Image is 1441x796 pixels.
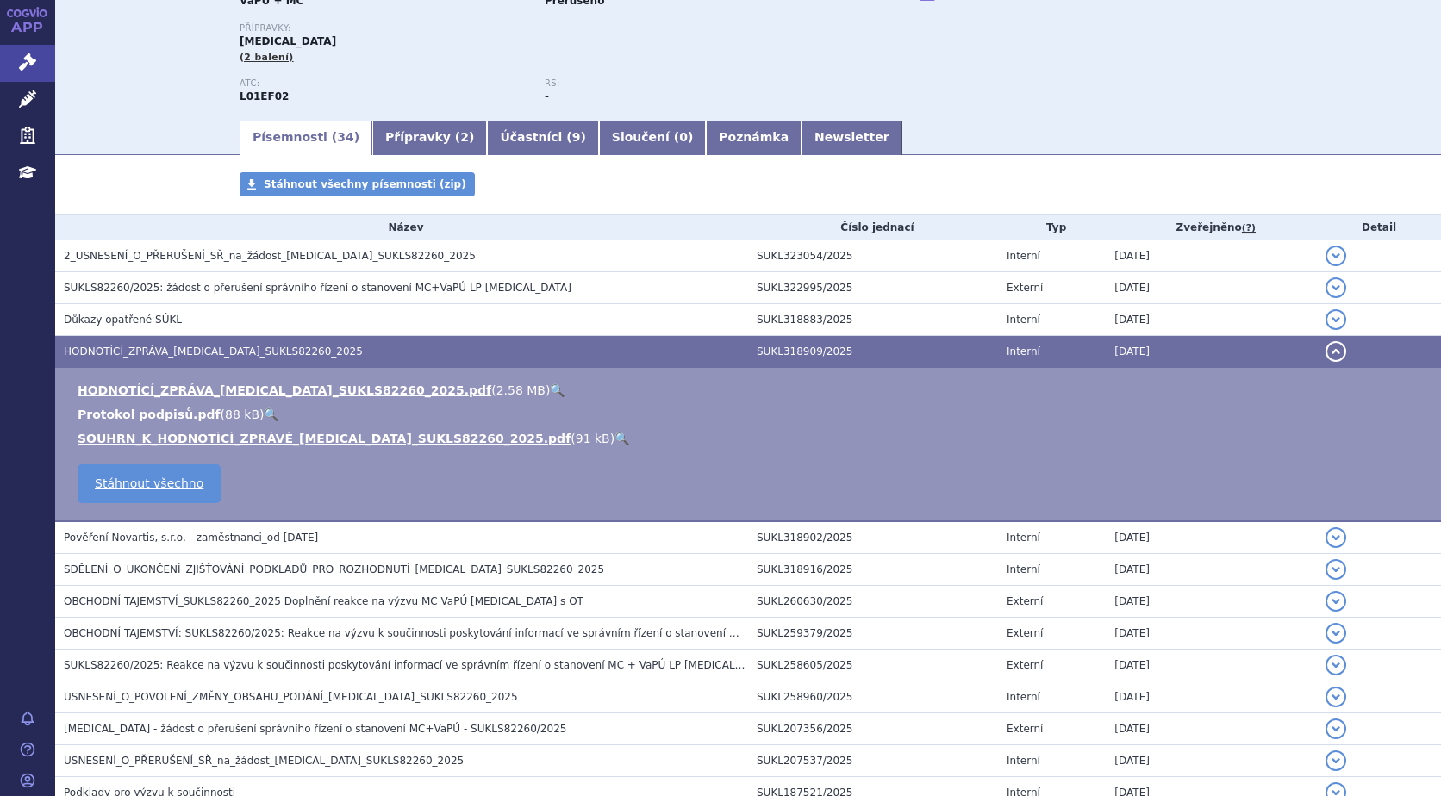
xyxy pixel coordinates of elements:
[599,121,706,155] a: Sloučení (0)
[572,130,581,144] span: 9
[1326,687,1346,707] button: detail
[748,618,998,650] td: SUKL259379/2025
[1106,745,1317,777] td: [DATE]
[64,250,476,262] span: 2_USNESENÍ_O_PŘERUŠENÍ_SŘ_na_žádost_KISQALI_SUKLS82260_2025
[64,314,182,326] span: Důkazy opatřené SÚKL
[1106,304,1317,336] td: [DATE]
[748,681,998,713] td: SUKL258960/2025
[264,407,278,421] a: 🔍
[1106,650,1317,681] td: [DATE]
[1007,691,1040,703] span: Interní
[78,406,1424,423] li: ( )
[1007,723,1043,735] span: Externí
[748,304,998,336] td: SUKL318883/2025
[1106,586,1317,618] td: [DATE]
[460,130,469,144] span: 2
[1326,527,1346,548] button: detail
[1007,532,1040,544] span: Interní
[1326,750,1346,771] button: detail
[748,336,998,368] td: SUKL318909/2025
[1106,240,1317,272] td: [DATE]
[1007,595,1043,607] span: Externí
[64,627,1152,639] span: OBCHODNÍ TAJEMSTVÍ: SUKLS82260/2025: Reakce na výzvu k součinnosti poskytování informací ve správ...
[748,586,998,618] td: SUKL260630/2025
[1106,215,1317,240] th: Zveřejněno
[78,383,491,397] a: HODNOTÍCÍ_ZPRÁVA_[MEDICAL_DATA]_SUKLS82260_2025.pdf
[78,407,221,421] a: Protokol podpisů.pdf
[1326,246,1346,266] button: detail
[64,755,464,767] span: USNESENÍ_O_PŘERUŠENÍ_SŘ_na_žádost_KISQALI_SUKLS82260_2025
[78,430,1424,447] li: ( )
[1106,681,1317,713] td: [DATE]
[1106,521,1317,554] td: [DATE]
[748,240,998,272] td: SUKL323054/2025
[240,90,289,103] strong: RIBOCIKLIB
[748,650,998,681] td: SUKL258605/2025
[1106,554,1317,586] td: [DATE]
[1317,215,1441,240] th: Detail
[748,215,998,240] th: Číslo jednací
[1007,659,1043,671] span: Externí
[1106,713,1317,745] td: [DATE]
[64,282,571,294] span: SUKLS82260/2025: žádost o přerušení správního řízení o stanovení MC+VaPÚ LP Kisqali
[1007,755,1040,767] span: Interní
[240,52,294,63] span: (2 balení)
[64,659,1032,671] span: SUKLS82260/2025: Reakce na výzvu k součinnosti poskytování informací ve správním řízení o stanove...
[1007,563,1040,575] span: Interní
[748,713,998,745] td: SUKL207356/2025
[78,432,571,445] a: SOUHRN_K_HODNOTÍCÍ_ZPRÁVĚ_[MEDICAL_DATA]_SUKLS82260_2025.pdf
[240,35,336,47] span: [MEDICAL_DATA]
[264,178,466,190] span: Stáhnout všechny písemnosti (zip)
[78,464,221,503] a: Stáhnout všechno
[1106,618,1317,650] td: [DATE]
[545,90,549,103] strong: -
[64,532,318,544] span: Pověření Novartis, s.r.o. - zaměstnanci_od 12.3.2025
[1242,222,1256,234] abbr: (?)
[1007,282,1043,294] span: Externí
[55,215,748,240] th: Název
[1326,277,1346,298] button: detail
[748,745,998,777] td: SUKL207537/2025
[1106,272,1317,304] td: [DATE]
[240,78,527,89] p: ATC:
[550,383,565,397] a: 🔍
[1007,345,1040,358] span: Interní
[337,130,353,144] span: 34
[1326,623,1346,644] button: detail
[748,521,998,554] td: SUKL318902/2025
[576,432,610,445] span: 91 kB
[1007,627,1043,639] span: Externí
[748,272,998,304] td: SUKL322995/2025
[998,215,1106,240] th: Typ
[240,172,475,196] a: Stáhnout všechny písemnosti (zip)
[1326,341,1346,362] button: detail
[1326,309,1346,330] button: detail
[802,121,902,155] a: Newsletter
[706,121,802,155] a: Poznámka
[78,382,1424,399] li: ( )
[64,563,604,575] span: SDĚLENÍ_O_UKONČENÍ_ZJIŠŤOVÁNÍ_PODKLADŮ_PRO_ROZHODNUTÍ_KISQALI_SUKLS82260_2025
[1007,314,1040,326] span: Interní
[1007,250,1040,262] span: Interní
[64,723,566,735] span: Kisqali - žádost o přerušení správního řízení o stanovení MC+VaPÚ - SUKLS82260/2025
[1326,591,1346,612] button: detail
[1106,336,1317,368] td: [DATE]
[372,121,487,155] a: Přípravky (2)
[1326,559,1346,580] button: detail
[1326,718,1346,739] button: detail
[496,383,546,397] span: 2.58 MB
[64,691,518,703] span: USNESENÍ_O_POVOLENÍ_ZMĚNY_OBSAHU_PODÁNÍ_KISQALI_SUKLS82260_2025
[487,121,598,155] a: Účastníci (9)
[225,407,259,421] span: 88 kB
[240,23,850,34] p: Přípravky:
[64,595,583,607] span: OBCHODNÍ TAJEMSTVÍ_SUKLS82260_2025 Doplnění reakce na výzvu MC VaPÚ Kisqali s OT
[679,130,688,144] span: 0
[1326,655,1346,675] button: detail
[64,345,363,358] span: HODNOTÍCÍ_ZPRÁVA_KISQALI_SUKLS82260_2025
[545,78,833,89] p: RS:
[240,121,372,155] a: Písemnosti (34)
[614,432,629,445] a: 🔍
[748,554,998,586] td: SUKL318916/2025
